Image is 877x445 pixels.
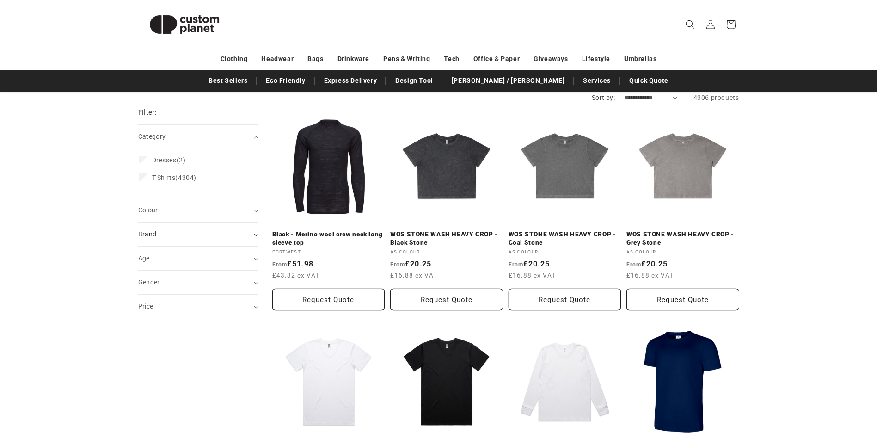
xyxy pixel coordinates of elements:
a: Services [578,73,615,89]
span: Dresses [152,156,177,164]
summary: Price [138,295,258,318]
a: WOS STONE WASH HEAVY CROP - Black Stone [390,230,503,247]
span: (4304) [152,173,196,182]
span: Gender [138,278,160,286]
iframe: Chat Widget [723,345,877,445]
a: WOS STONE WASH HEAVY CROP - Coal Stone [509,230,621,247]
button: Request Quote [390,289,503,310]
a: Quick Quote [625,73,673,89]
a: Giveaways [534,51,568,67]
a: Express Delivery [319,73,382,89]
summary: Colour (0 selected) [138,198,258,222]
a: Lifestyle [582,51,610,67]
a: Office & Paper [473,51,520,67]
a: Design Tool [391,73,438,89]
span: Age [138,254,150,262]
span: Brand [138,230,157,238]
span: T-Shirts [152,174,176,181]
a: Eco Friendly [261,73,310,89]
summary: Search [680,14,700,35]
span: Price [138,303,153,310]
button: Request Quote [272,289,385,310]
a: Tech [444,51,459,67]
summary: Brand (0 selected) [138,222,258,246]
label: Sort by: [592,94,615,101]
img: Custom Planet [138,4,231,45]
a: Umbrellas [624,51,656,67]
span: (2) [152,156,186,164]
h2: Filter: [138,107,157,118]
a: Black - Merino wool crew neck long sleeve top [272,230,385,247]
div: Widget pro chat [723,345,877,445]
a: Bags [307,51,323,67]
a: Pens & Writing [383,51,430,67]
a: [PERSON_NAME] / [PERSON_NAME] [447,73,569,89]
a: Headwear [261,51,294,67]
span: 4306 products [693,94,739,101]
a: Clothing [221,51,248,67]
button: Request Quote [626,289,739,310]
summary: Age (0 selected) [138,247,258,270]
summary: Category (0 selected) [138,125,258,148]
button: Request Quote [509,289,621,310]
span: Category [138,133,166,140]
a: Drinkware [337,51,369,67]
summary: Gender (0 selected) [138,271,258,294]
a: WOS STONE WASH HEAVY CROP - Grey Stone [626,230,739,247]
span: Colour [138,206,158,214]
a: Best Sellers [204,73,252,89]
